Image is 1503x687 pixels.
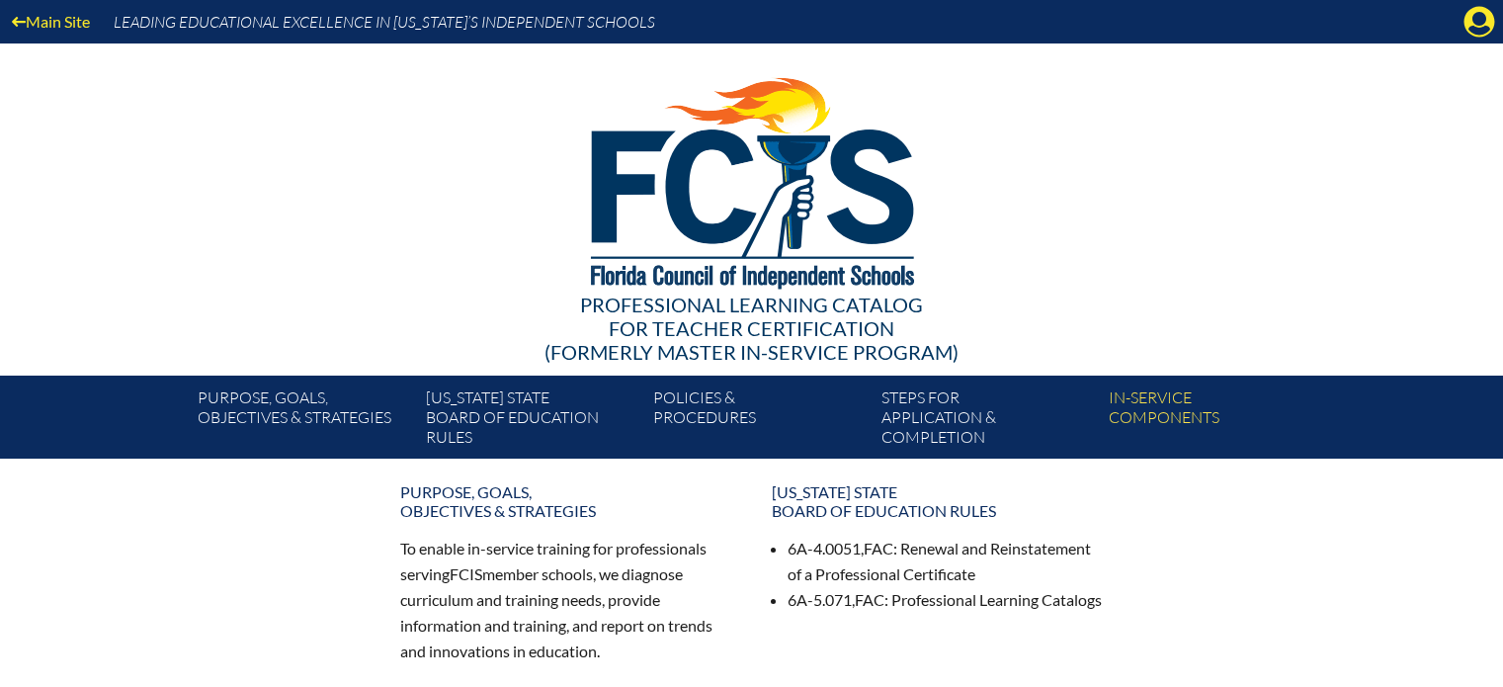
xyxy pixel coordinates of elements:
[450,564,482,583] span: FCIS
[874,384,1101,459] a: Steps forapplication & completion
[645,384,873,459] a: Policies &Procedures
[547,43,956,313] img: FCISlogo221.eps
[418,384,645,459] a: [US_STATE] StateBoard of Education rules
[609,316,894,340] span: for Teacher Certification
[388,474,744,528] a: Purpose, goals,objectives & strategies
[855,590,884,609] span: FAC
[4,8,98,35] a: Main Site
[788,536,1104,587] li: 6A-4.0051, : Renewal and Reinstatement of a Professional Certificate
[400,536,732,663] p: To enable in-service training for professionals serving member schools, we diagnose curriculum an...
[1463,6,1495,38] svg: Manage account
[864,539,893,558] span: FAC
[183,293,1321,364] div: Professional Learning Catalog (formerly Master In-service Program)
[1101,384,1328,459] a: In-servicecomponents
[190,384,417,459] a: Purpose, goals,objectives & strategies
[760,474,1116,528] a: [US_STATE] StateBoard of Education rules
[788,587,1104,613] li: 6A-5.071, : Professional Learning Catalogs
